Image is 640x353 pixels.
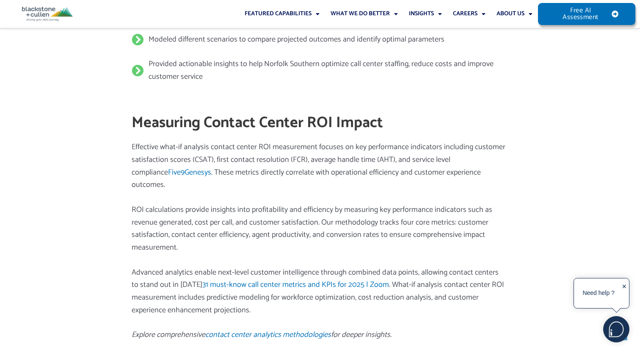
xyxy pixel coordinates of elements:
p: Effective what-if analysis contact center ROI measurement focuses on key performance indicators i... [132,141,507,192]
div: ✕ [622,281,627,307]
span: Modeled different scenarios to compare projected outcomes and identify optimal parameters [146,33,444,46]
span: Free AI Assessment [555,7,606,21]
h2: Measuring Contact Center ROI Impact [132,113,507,133]
p: ROI calculations provide insights into profitability and efficiency by measuring key performance ... [132,204,507,254]
em: Explore comprehensive for deeper insights. [132,328,392,341]
a: Genesys [185,166,211,179]
p: Advanced analytics enable next-level customer intelligence through combined data points, allowing... [132,267,507,317]
a: Five9 [168,166,185,179]
a: contact center analytics methodologies [205,328,331,341]
img: users%2F5SSOSaKfQqXq3cFEnIZRYMEs4ra2%2Fmedia%2Fimages%2F-Bulle%20blanche%20sans%20fond%20%2B%20ma... [604,317,629,342]
a: Free AI Assessment [538,3,636,25]
span: Provided actionable insights to help Norfolk Southern optimize call center staffing, reduce costs... [146,58,507,83]
div: Need help ? [575,280,622,307]
a: 31 must-know call center metrics and KPIs for 2025 | Zoom [202,278,389,291]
